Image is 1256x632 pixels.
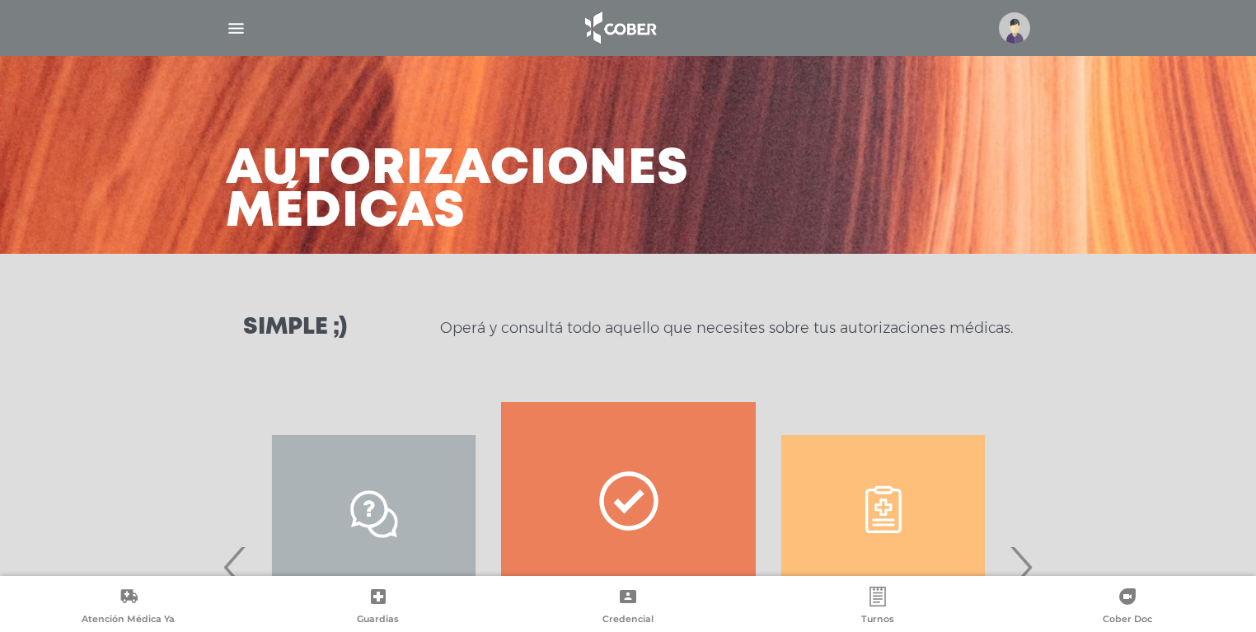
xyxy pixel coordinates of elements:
[503,587,752,629] a: Credencial
[1103,613,1152,628] span: Cober Doc
[999,12,1030,44] img: profile-placeholder.svg
[357,613,399,628] span: Guardias
[1003,587,1253,629] a: Cober Doc
[602,613,654,628] span: Credencial
[440,318,1013,338] p: Operá y consultá todo aquello que necesites sobre tus autorizaciones médicas.
[219,522,251,611] span: Previous
[753,587,1003,629] a: Turnos
[1005,522,1037,611] span: Next
[576,8,663,48] img: logo_cober_home-white.png
[226,18,246,39] img: Cober_menu-lines-white.svg
[861,613,894,628] span: Turnos
[82,613,175,628] span: Atención Médica Ya
[253,587,503,629] a: Guardias
[243,316,347,339] h3: Simple ;)
[226,148,689,234] h3: Autorizaciones médicas
[3,587,253,629] a: Atención Médica Ya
